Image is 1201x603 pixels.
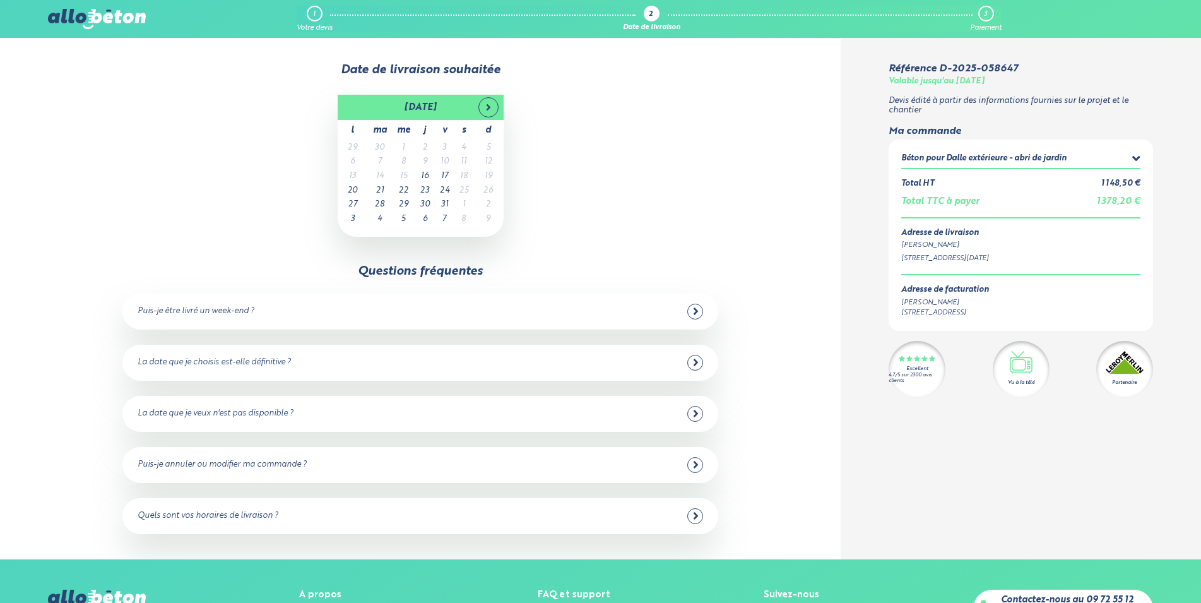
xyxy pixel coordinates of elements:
td: 26 [473,184,504,198]
a: 3 Paiement [970,6,1002,32]
span: 1 378,20 € [1097,197,1140,206]
div: A propos [299,590,384,600]
div: FAQ et support [538,590,610,600]
td: 8 [454,212,473,227]
td: 2 [473,198,504,212]
td: 17 [435,169,454,184]
td: 30 [368,141,392,155]
th: j [415,120,435,141]
td: 29 [392,198,415,212]
div: Excellent [906,366,928,372]
div: Suivez-nous [764,590,819,600]
th: s [454,120,473,141]
div: Total HT [901,179,934,189]
td: 7 [368,155,392,169]
td: 14 [368,169,392,184]
div: La date que je veux n'est pas disponible ? [138,409,293,419]
div: [STREET_ADDRESS][DATE] [901,253,1140,264]
td: 30 [415,198,435,212]
div: [PERSON_NAME] [901,297,989,308]
th: me [392,120,415,141]
td: 5 [473,141,504,155]
td: 6 [415,212,435,227]
td: 4 [368,212,392,227]
td: 15 [392,169,415,184]
div: Questions fréquentes [358,265,483,278]
td: 3 [435,141,454,155]
td: 16 [415,169,435,184]
div: 1 [313,10,316,18]
div: Ma commande [889,126,1153,137]
div: Votre devis [297,24,333,32]
iframe: Help widget launcher [1089,554,1187,589]
td: 4 [454,141,473,155]
td: 1 [454,198,473,212]
td: 20 [338,184,368,198]
div: La date que je choisis est-elle définitive ? [138,358,291,367]
div: Adresse de facturation [901,285,989,295]
td: 7 [435,212,454,227]
div: 4.7/5 sur 2300 avis clients [889,373,945,384]
th: [DATE] [368,95,473,120]
td: 9 [473,212,504,227]
div: [PERSON_NAME] [901,240,1140,251]
div: Quels sont vos horaires de livraison ? [138,511,278,521]
div: [STREET_ADDRESS] [901,307,989,318]
td: 23 [415,184,435,198]
div: Béton pour Dalle extérieure - abri de jardin [901,154,1067,164]
div: 1 148,50 € [1101,179,1140,189]
div: Adresse de livraison [901,229,1140,238]
div: Référence D-2025-058647 [889,63,1018,75]
td: 13 [338,169,368,184]
th: v [435,120,454,141]
td: 9 [415,155,435,169]
div: Date de livraison [623,24,680,32]
td: 2 [415,141,435,155]
td: 1 [392,141,415,155]
div: Valable jusqu'au [DATE] [889,77,985,87]
summary: Béton pour Dalle extérieure - abri de jardin [901,152,1140,168]
td: 3 [338,212,368,227]
div: Paiement [970,24,1002,32]
a: 1 Votre devis [297,6,333,32]
div: Puis-je annuler ou modifier ma commande ? [138,460,307,470]
td: 25 [454,184,473,198]
td: 19 [473,169,504,184]
th: d [473,120,504,141]
div: Date de livraison souhaitée [48,63,793,77]
td: 11 [454,155,473,169]
td: 27 [338,198,368,212]
td: 10 [435,155,454,169]
th: l [338,120,368,141]
td: 21 [368,184,392,198]
td: 24 [435,184,454,198]
div: Vu à la télé [1008,379,1034,386]
img: allobéton [48,9,145,29]
td: 29 [338,141,368,155]
td: 5 [392,212,415,227]
div: Puis-je être livré un week-end ? [138,307,254,316]
td: 28 [368,198,392,212]
th: ma [368,120,392,141]
p: Devis édité à partir des informations fournies sur le projet et le chantier [889,97,1153,115]
div: 2 [649,11,653,19]
td: 31 [435,198,454,212]
td: 18 [454,169,473,184]
td: 12 [473,155,504,169]
td: 22 [392,184,415,198]
div: Total TTC à payer [901,196,979,207]
div: 3 [984,10,987,18]
td: 8 [392,155,415,169]
div: Partenaire [1112,379,1137,386]
a: 2 Date de livraison [623,6,680,32]
td: 6 [338,155,368,169]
